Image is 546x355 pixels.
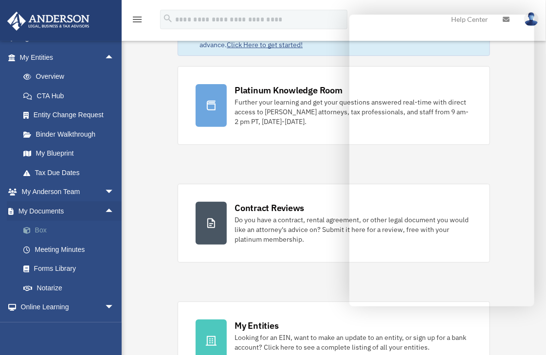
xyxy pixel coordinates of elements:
a: Platinum Knowledge Room Further your learning and get your questions answered real-time with dire... [178,66,490,145]
a: Binder Walkthrough [14,124,129,144]
a: Forms Library [14,259,129,279]
div: Platinum Knowledge Room [235,84,343,96]
div: My Entities [235,319,278,332]
a: Entity Change Request [14,106,129,125]
a: Online Learningarrow_drop_down [7,298,129,317]
a: Box [14,221,129,240]
a: CTA Hub [14,86,129,106]
i: menu [131,14,143,25]
a: Click Here to get started! [227,40,303,49]
a: Notarize [14,278,129,298]
img: User Pic [524,12,539,26]
a: Contract Reviews Do you have a contract, rental agreement, or other legal document you would like... [178,184,490,263]
a: My Blueprint [14,144,129,163]
a: My Documentsarrow_drop_up [7,201,129,221]
div: Looking for an EIN, want to make an update to an entity, or sign up for a bank account? Click her... [235,333,472,352]
i: search [163,13,173,24]
span: arrow_drop_down [105,182,124,202]
span: arrow_drop_up [105,201,124,221]
iframe: Chat Window [349,15,534,306]
div: Do you have a contract, rental agreement, or other legal document you would like an attorney's ad... [235,215,472,244]
span: arrow_drop_up [105,48,124,68]
span: arrow_drop_down [105,317,124,337]
a: Tax Due Dates [14,163,129,182]
span: arrow_drop_down [105,298,124,318]
div: Contract Reviews [235,202,304,214]
a: Meeting Minutes [14,240,129,259]
a: Billingarrow_drop_down [7,317,129,336]
a: Overview [14,67,129,87]
img: Anderson Advisors Platinum Portal [4,12,92,31]
a: menu [131,17,143,25]
div: Further your learning and get your questions answered real-time with direct access to [PERSON_NAM... [235,97,472,126]
a: My Entitiesarrow_drop_up [7,48,129,67]
a: My Anderson Teamarrow_drop_down [7,182,129,202]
